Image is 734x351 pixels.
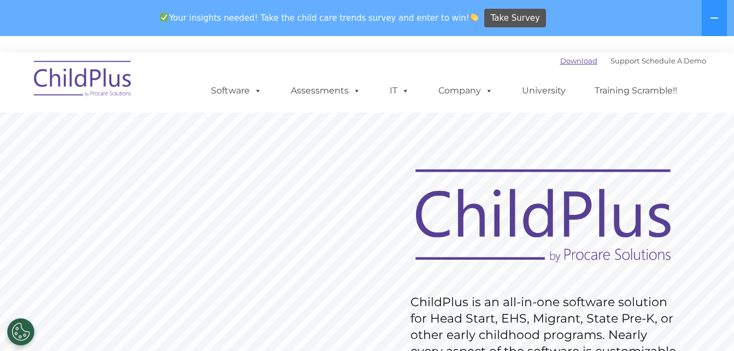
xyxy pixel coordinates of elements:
a: University [511,80,577,102]
a: Software [200,80,273,102]
button: Cookies Settings [7,318,34,346]
img: ✅ [160,13,168,21]
a: Assessments [280,80,372,102]
a: Training Scramble!! [584,80,688,102]
img: 👏 [470,13,478,21]
font: | [560,56,706,65]
img: ChildPlus by Procare Solutions [28,53,138,108]
a: Take Survey [484,9,546,28]
a: Company [427,80,504,102]
a: Schedule A Demo [642,56,706,65]
a: IT [379,80,420,102]
span: Your insights needed! Take the child care trends survey and enter to win! [156,7,483,28]
a: Support [610,56,639,65]
span: Take Survey [491,9,540,28]
a: Download [560,56,597,65]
